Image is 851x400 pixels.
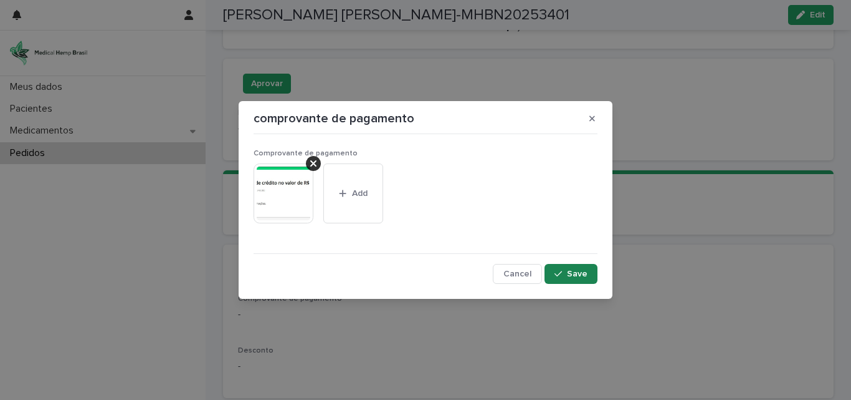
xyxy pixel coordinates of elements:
button: Cancel [493,264,542,284]
span: Add [352,189,368,198]
p: comprovante de pagamento [254,111,414,126]
button: Add [323,163,383,223]
button: Save [544,264,597,284]
span: Cancel [503,270,531,278]
span: Save [567,270,587,278]
span: Comprovante de pagamento [254,150,358,157]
